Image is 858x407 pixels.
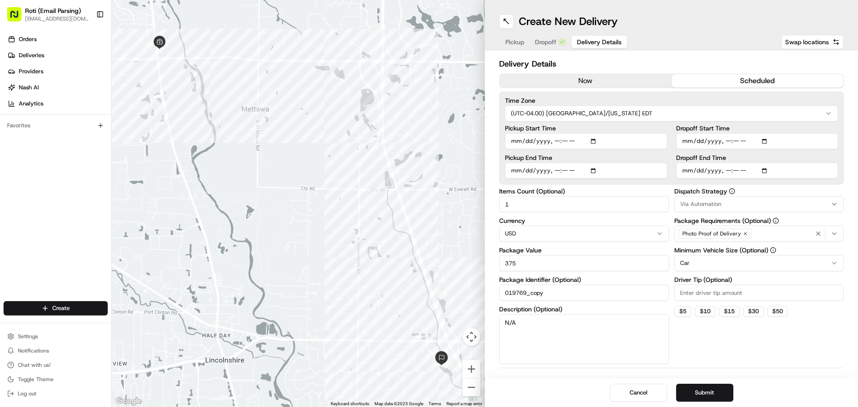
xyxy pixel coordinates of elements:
span: Delivery Details [577,38,622,46]
span: Log out [18,390,36,397]
input: Enter driver tip amount [674,285,844,301]
span: Providers [19,67,43,76]
span: Swap locations [785,38,829,46]
button: Cancel [610,384,667,402]
button: Swap locations [781,35,844,49]
input: Enter package value [499,255,669,271]
button: Package Requirements (Optional) [773,218,779,224]
button: Photo Proof of Delivery [674,226,844,242]
label: Minimum Vehicle Size (Optional) [674,247,844,253]
label: Pickup Start Time [505,125,667,131]
button: Roti (Email Parsing) [25,6,81,15]
button: Map camera controls [463,328,480,346]
span: Settings [18,333,38,340]
span: Analytics [19,100,43,108]
button: Notifications [4,344,108,357]
span: Pylon [89,151,108,158]
label: Dispatch Strategy [674,188,844,194]
button: Zoom out [463,378,480,396]
button: Roti (Email Parsing)[EMAIL_ADDRESS][DOMAIN_NAME] [4,4,93,25]
span: Knowledge Base [18,130,68,138]
a: Report a map error [446,401,482,406]
label: Package Identifier (Optional) [499,277,669,283]
label: Pickup End Time [505,155,667,161]
a: Terms (opens in new tab) [429,401,441,406]
button: $10 [695,306,715,317]
span: Map data ©2025 Google [374,401,423,406]
button: $15 [719,306,740,317]
button: $5 [674,306,691,317]
label: Package Requirements (Optional) [674,218,844,224]
button: Zoom in [463,360,480,378]
span: Nash AI [19,84,39,92]
input: Enter number of items [499,196,669,212]
span: Toggle Theme [18,376,54,383]
span: Chat with us! [18,361,50,369]
button: Minimum Vehicle Size (Optional) [770,247,776,253]
a: Analytics [4,97,111,111]
a: 📗Knowledge Base [5,126,72,142]
span: Deliveries [19,51,44,59]
span: Dropoff [535,38,556,46]
button: Settings [4,330,108,343]
div: Favorites [4,118,108,133]
label: Description (Optional) [499,306,669,312]
button: [EMAIL_ADDRESS][DOMAIN_NAME] [25,15,89,22]
a: Orders [4,32,111,46]
button: $30 [743,306,764,317]
a: Providers [4,64,111,79]
div: Start new chat [30,85,147,94]
label: Driver Tip (Optional) [674,277,844,283]
a: Nash AI [4,80,111,95]
button: Keyboard shortcuts [331,401,369,407]
label: Items Count (Optional) [499,188,669,194]
img: 1736555255976-a54dd68f-1ca7-489b-9aae-adbdc363a1c4 [9,85,25,101]
span: Photo Proof of Delivery [682,230,741,237]
button: Create [4,301,108,315]
span: Via Automation [680,200,721,208]
span: Notifications [18,347,49,354]
label: Currency [499,218,669,224]
label: Dropoff Start Time [676,125,838,131]
input: Enter package identifier [499,285,669,301]
a: 💻API Documentation [72,126,147,142]
button: Start new chat [152,88,163,99]
p: Welcome 👋 [9,36,163,50]
button: $50 [767,306,788,317]
h2: Delivery Details [499,58,844,70]
span: Orders [19,35,37,43]
a: Powered byPylon [63,151,108,158]
img: Nash [9,9,27,27]
div: We're available if you need us! [30,94,113,101]
span: Pickup [505,38,524,46]
button: Toggle Theme [4,373,108,386]
label: Dropoff End Time [676,155,838,161]
button: now [500,74,672,88]
div: 📗 [9,130,16,138]
label: Time Zone [505,97,838,104]
label: Package Value [499,247,669,253]
h1: Create New Delivery [519,14,618,29]
a: Deliveries [4,48,111,63]
span: API Documentation [84,130,143,138]
button: Via Automation [674,196,844,212]
button: Chat with us! [4,359,108,371]
textarea: N/A [499,314,669,364]
button: scheduled [672,74,844,88]
button: Log out [4,387,108,400]
div: 💻 [76,130,83,138]
button: Submit [676,384,733,402]
span: Create [52,304,70,312]
img: Google [114,395,143,407]
button: Dispatch Strategy [729,188,735,194]
a: Open this area in Google Maps (opens a new window) [114,395,143,407]
input: Clear [23,58,147,67]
